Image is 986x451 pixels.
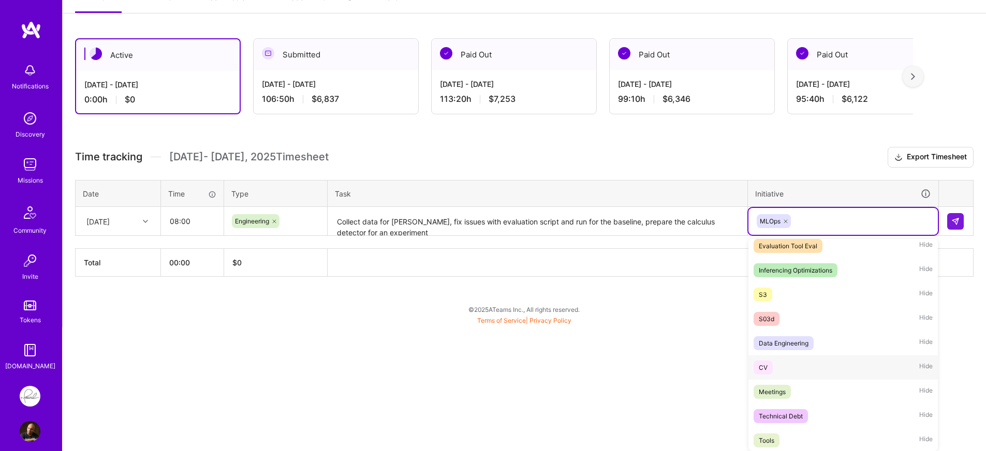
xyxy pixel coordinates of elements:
[919,263,933,277] span: Hide
[919,360,933,374] span: Hide
[759,289,767,300] div: S3
[888,147,974,168] button: Export Timesheet
[477,317,526,324] a: Terms of Service
[76,180,161,207] th: Date
[84,94,231,105] div: 0:00 h
[20,340,40,360] img: guide book
[760,217,781,225] span: MLOps
[235,217,269,225] span: Engineering
[759,411,803,422] div: Technical Debt
[161,249,224,277] th: 00:00
[440,94,588,104] div: 113:20 h
[20,250,40,271] img: Invite
[18,175,43,186] div: Missions
[75,151,142,163] span: Time tracking
[328,180,748,207] th: Task
[529,317,571,324] a: Privacy Policy
[329,208,746,235] textarea: Collect data for [PERSON_NAME], fix issues with evaluation script and run for the baseline, prepa...
[254,39,418,70] div: Submitted
[759,435,774,446] div: Tools
[13,225,47,236] div: Community
[84,79,231,90] div: [DATE] - [DATE]
[17,421,43,442] a: User Avatar
[489,94,516,104] span: $7,253
[919,336,933,350] span: Hide
[947,213,965,230] div: null
[618,47,630,59] img: Paid Out
[759,265,832,276] div: Inferencing Optimizations
[262,47,274,59] img: Submitted
[440,47,452,59] img: Paid Out
[919,433,933,447] span: Hide
[919,312,933,326] span: Hide
[759,362,768,373] div: CV
[20,108,40,129] img: discovery
[618,94,766,104] div: 99:10 h
[20,386,40,407] img: Pearl: ML Engineering Team
[21,21,41,39] img: logo
[440,79,588,89] div: [DATE] - [DATE]
[788,39,952,70] div: Paid Out
[919,385,933,399] span: Hide
[919,288,933,302] span: Hide
[432,39,596,70] div: Paid Out
[796,79,944,89] div: [DATE] - [DATE]
[477,317,571,324] span: |
[759,313,774,324] div: S03d
[262,79,410,89] div: [DATE] - [DATE]
[76,39,240,71] div: Active
[62,296,986,322] div: © 2025 ATeams Inc., All rights reserved.
[759,386,786,397] div: Meetings
[224,180,328,207] th: Type
[161,207,223,235] input: HH:MM
[168,188,216,199] div: Time
[796,47,808,59] img: Paid Out
[76,249,161,277] th: Total
[911,73,915,80] img: right
[759,338,808,349] div: Data Engineering
[755,188,931,200] div: Initiative
[842,94,868,104] span: $6,122
[663,94,690,104] span: $6,346
[18,200,42,225] img: Community
[17,386,43,407] a: Pearl: ML Engineering Team
[919,239,933,253] span: Hide
[894,152,903,163] i: icon Download
[125,94,135,105] span: $0
[610,39,774,70] div: Paid Out
[86,216,110,227] div: [DATE]
[90,48,102,60] img: Active
[232,258,242,267] span: $ 0
[143,219,148,224] i: icon Chevron
[20,421,40,442] img: User Avatar
[618,79,766,89] div: [DATE] - [DATE]
[24,300,36,310] img: tokens
[20,60,40,81] img: bell
[759,240,817,251] div: Evaluation Tool Eval
[951,217,960,226] img: Submit
[20,154,40,175] img: teamwork
[169,151,329,163] span: [DATE] - [DATE] , 2025 Timesheet
[5,360,55,371] div: [DOMAIN_NAME]
[16,129,45,140] div: Discovery
[22,271,38,282] div: Invite
[312,94,339,104] span: $6,837
[20,314,41,325] div: Tokens
[796,94,944,104] div: 95:40 h
[12,81,49,92] div: Notifications
[919,409,933,423] span: Hide
[262,94,410,104] div: 106:50 h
